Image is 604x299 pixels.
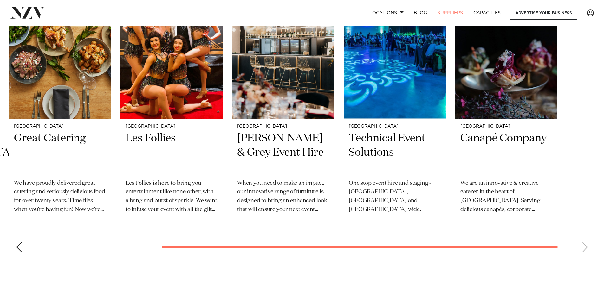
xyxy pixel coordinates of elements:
small: [GEOGRAPHIC_DATA] [349,124,441,129]
a: Locations [364,6,409,20]
small: [GEOGRAPHIC_DATA] [14,124,106,129]
p: When you need to make an impact, our innovative range of furniture is designed to bring an enhanc... [237,179,329,215]
h2: Great Catering [14,131,106,174]
small: [GEOGRAPHIC_DATA] [237,124,329,129]
h2: [PERSON_NAME] & Grey Event Hire [237,131,329,174]
p: We have proudly delivered great catering and seriously delicious food for over twenty years. Time... [14,179,106,215]
p: One stop event hire and staging - [GEOGRAPHIC_DATA], [GEOGRAPHIC_DATA] and [GEOGRAPHIC_DATA] wide. [349,179,441,215]
p: ​We are an innovative & creative caterer in the heart of [GEOGRAPHIC_DATA]. Serving delicious can... [460,179,552,215]
small: [GEOGRAPHIC_DATA] [460,124,552,129]
h2: Les Follies [126,131,218,174]
small: [GEOGRAPHIC_DATA] [126,124,218,129]
a: Advertise your business [510,6,577,20]
h2: Technical Event Solutions [349,131,441,174]
p: Les Follies is here to bring you entertainment like none other, with a bang and burst of sparkle.... [126,179,218,215]
h2: Canapé Company [460,131,552,174]
a: Capacities [468,6,506,20]
a: SUPPLIERS [432,6,468,20]
img: nzv-logo.png [10,7,45,18]
a: BLOG [409,6,432,20]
